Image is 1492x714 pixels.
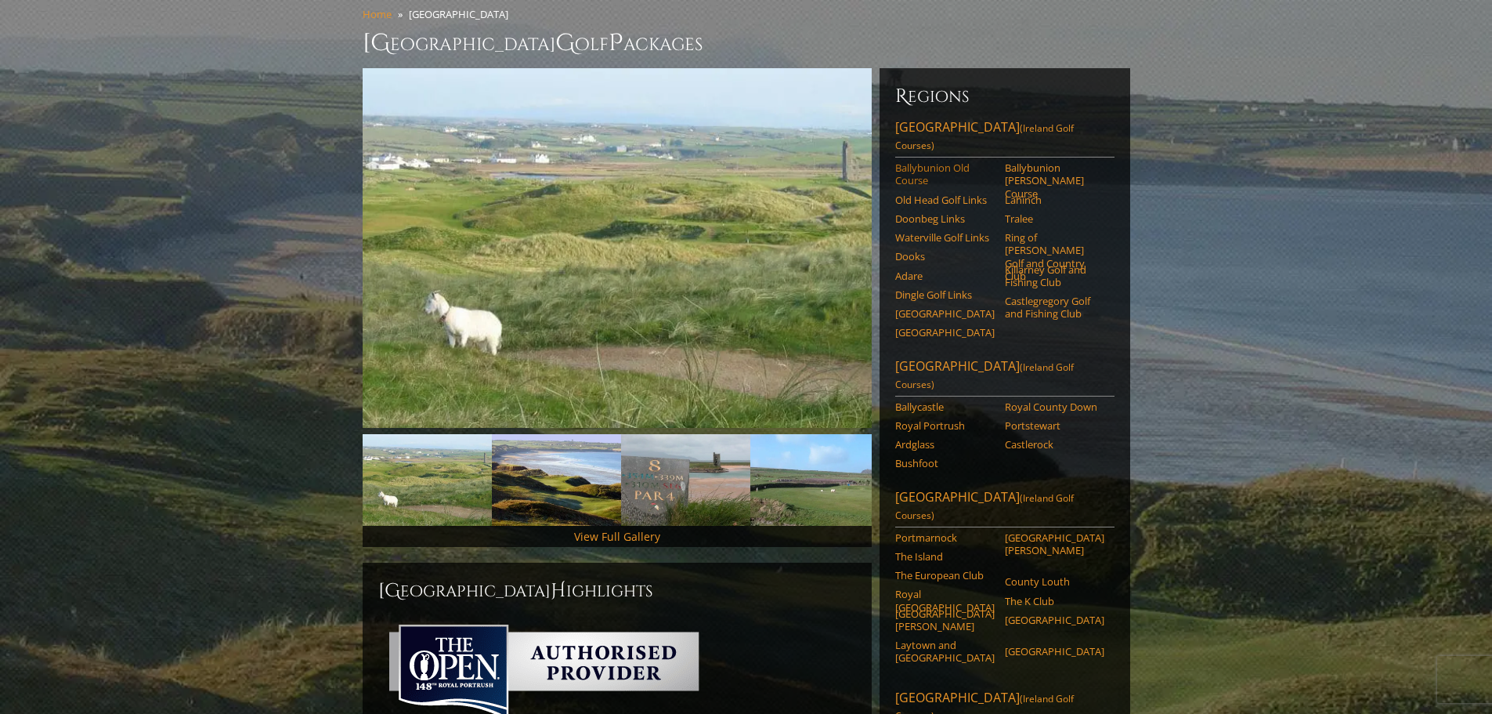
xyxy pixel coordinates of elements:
span: (Ireland Golf Courses) [895,361,1074,391]
a: [GEOGRAPHIC_DATA][PERSON_NAME] [895,607,995,633]
a: Waterville Golf Links [895,231,995,244]
a: Ballybunion Old Course [895,161,995,187]
h6: Regions [895,84,1114,109]
a: The Island [895,550,995,563]
a: Castlegregory Golf and Fishing Club [1005,295,1104,321]
span: (Ireland Golf Courses) [895,121,1074,152]
a: [GEOGRAPHIC_DATA][PERSON_NAME] [1005,531,1104,557]
a: Dooks [895,250,995,263]
a: Adare [895,270,995,282]
a: [GEOGRAPHIC_DATA] [1005,645,1104,658]
a: Castlerock [1005,438,1104,451]
a: Ring of [PERSON_NAME] Golf and Country Club [1005,231,1104,282]
span: P [609,27,623,59]
a: [GEOGRAPHIC_DATA] [895,326,995,339]
a: Lahinch [1005,194,1104,206]
h1: [GEOGRAPHIC_DATA] olf ackages [363,27,1130,59]
a: Ballycastle [895,400,995,413]
a: Killarney Golf and Fishing Club [1005,263,1104,289]
a: Tralee [1005,212,1104,225]
a: The European Club [895,569,995,582]
a: Ardglass [895,438,995,451]
a: Royal Portrush [895,419,995,432]
a: Royal County Down [1005,400,1104,413]
span: G [555,27,575,59]
a: View Full Gallery [574,529,660,544]
li: [GEOGRAPHIC_DATA] [409,7,515,21]
a: The K Club [1005,595,1104,607]
a: [GEOGRAPHIC_DATA](Ireland Golf Courses) [895,118,1114,158]
a: Laytown and [GEOGRAPHIC_DATA] [895,639,995,665]
span: (Ireland Golf Courses) [895,491,1074,522]
a: [GEOGRAPHIC_DATA](Ireland Golf Courses) [895,488,1114,527]
a: Dingle Golf Links [895,288,995,301]
a: [GEOGRAPHIC_DATA](Ireland Golf Courses) [895,357,1114,397]
a: Portmarnock [895,531,995,544]
a: Home [363,7,392,21]
span: H [551,578,566,603]
a: Bushfoot [895,457,995,469]
h2: [GEOGRAPHIC_DATA] ighlights [378,578,856,603]
a: [GEOGRAPHIC_DATA] [895,307,995,320]
a: County Louth [1005,575,1104,588]
a: Doonbeg Links [895,212,995,225]
a: Royal [GEOGRAPHIC_DATA] [895,588,995,614]
a: [GEOGRAPHIC_DATA] [1005,614,1104,626]
a: Old Head Golf Links [895,194,995,206]
a: Ballybunion [PERSON_NAME] Course [1005,161,1104,200]
a: Portstewart [1005,419,1104,432]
